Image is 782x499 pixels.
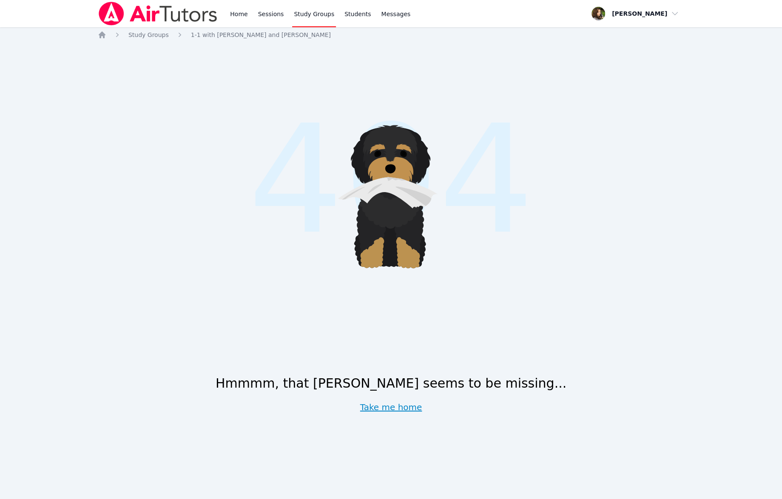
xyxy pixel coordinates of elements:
a: 1-1 with [PERSON_NAME] and [PERSON_NAME] [191,31,331,39]
span: 404 [248,68,534,292]
span: 1-1 with [PERSON_NAME] and [PERSON_NAME] [191,31,331,38]
nav: Breadcrumb [98,31,684,39]
a: Study Groups [128,31,169,39]
a: Take me home [360,401,422,413]
img: Air Tutors [98,2,218,26]
span: Study Groups [128,31,169,38]
h1: Hmmmm, that [PERSON_NAME] seems to be missing... [216,376,566,391]
span: Messages [381,10,411,18]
